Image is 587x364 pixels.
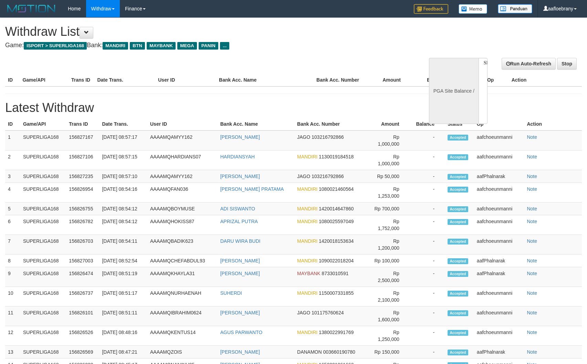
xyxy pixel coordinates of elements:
td: AAAAMQKENTUS14 [147,326,218,346]
td: 7 [5,235,20,254]
th: Bank Acc. Name [216,74,314,86]
td: [DATE] 08:54:12 [99,202,147,215]
td: AAAAMQFAN036 [147,183,218,202]
div: PGA Site Balance / [429,58,479,124]
span: MAYBANK [147,42,176,50]
a: [PERSON_NAME] [220,349,260,355]
a: HARDIANSYAH [220,154,255,159]
th: Date Trans. [99,118,147,131]
td: 5 [5,202,20,215]
a: [PERSON_NAME] [220,134,260,140]
a: SUHERDI [220,290,242,296]
span: Accepted [448,174,468,180]
span: MANDIRI [297,258,317,263]
span: MANDIRI [297,219,317,224]
span: Accepted [448,258,468,264]
td: 156826954 [66,183,99,202]
span: Accepted [448,350,468,355]
a: Note [527,206,537,211]
a: Note [527,290,537,296]
a: Note [527,186,537,192]
th: User ID [147,118,218,131]
td: [DATE] 08:47:21 [99,346,147,358]
td: Rp 700,000 [368,202,410,215]
th: Game/API [20,118,66,131]
td: 10 [5,287,20,306]
td: Rp 1,600,000 [368,306,410,326]
td: aafPhalnarak [474,254,524,267]
td: AAAAMQKHAYLA31 [147,267,218,287]
span: MANDIRI [297,186,317,192]
td: 3 [5,170,20,183]
span: JAGO [297,134,310,140]
td: 156826737 [66,287,99,306]
th: Amount [368,118,410,131]
td: [DATE] 08:54:16 [99,183,147,202]
h4: Game: Bank: [5,42,385,49]
a: Note [527,238,537,244]
td: aafchoeunmanni [474,287,524,306]
span: Accepted [448,239,468,245]
span: MANDIRI [297,206,317,211]
td: SUPERLIGA168 [20,235,66,254]
td: Rp 2,500,000 [368,267,410,287]
a: Note [527,154,537,159]
span: BTN [130,42,145,50]
th: Trans ID [66,118,99,131]
td: AAAAMQZOIS [147,346,218,358]
td: SUPERLIGA168 [20,170,66,183]
span: PANIN [199,42,218,50]
td: [DATE] 08:51:19 [99,267,147,287]
span: 1150007331855 [319,290,354,296]
th: Trans ID [69,74,94,86]
th: ID [5,118,20,131]
span: 003660190780 [323,349,355,355]
a: DARU WIRA BUDI [220,238,261,244]
span: Accepted [448,187,468,193]
span: MAYBANK [297,271,320,276]
span: MANDIRI [297,330,317,335]
span: JAGO [297,310,310,315]
td: AAAAMQHOKISS87 [147,215,218,235]
td: 4 [5,183,20,202]
td: [DATE] 08:54:12 [99,215,147,235]
th: Bank Acc. Number [294,118,368,131]
td: - [410,183,445,202]
td: Rp 50,000 [368,170,410,183]
a: [PERSON_NAME] [220,258,260,263]
span: 1080021460564 [319,186,354,192]
td: SUPERLIGA168 [20,287,66,306]
a: Note [527,219,537,224]
span: Accepted [448,291,468,297]
td: SUPERLIGA168 [20,326,66,346]
td: 156826755 [66,202,99,215]
td: - [410,267,445,287]
td: aafchoeunmanni [474,306,524,326]
a: Note [527,330,537,335]
td: - [410,346,445,358]
td: 156826526 [66,326,99,346]
td: - [410,254,445,267]
td: - [410,326,445,346]
td: AAAAMQBADIK623 [147,235,218,254]
span: 1380022991769 [319,330,354,335]
td: aafchoeunmanni [474,326,524,346]
span: MANDIRI [297,290,317,296]
td: 13 [5,346,20,358]
td: 156826703 [66,235,99,254]
td: Rp 1,200,000 [368,235,410,254]
a: Note [527,310,537,315]
td: aafchoeunmanni [474,131,524,150]
a: [PERSON_NAME] [220,271,260,276]
th: Game/API [20,74,68,86]
span: 101175760624 [312,310,344,315]
td: [DATE] 08:51:11 [99,306,147,326]
td: SUPERLIGA168 [20,183,66,202]
td: 8 [5,254,20,267]
td: 156826474 [66,267,99,287]
th: Action [509,74,582,86]
th: Balance [411,74,456,86]
td: SUPERLIGA168 [20,267,66,287]
td: AAAAMQIBRAHIM0624 [147,306,218,326]
span: Accepted [448,330,468,336]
